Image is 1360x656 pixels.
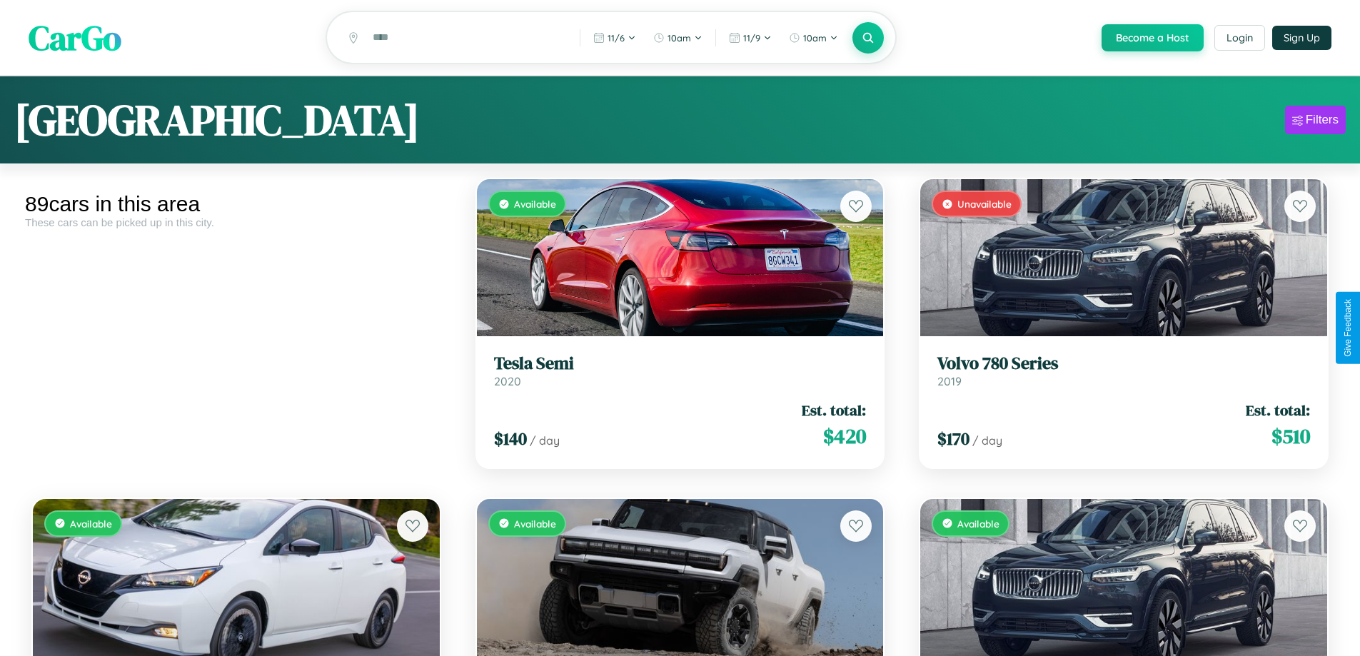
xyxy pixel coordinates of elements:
[608,32,625,44] span: 11 / 6
[494,374,521,388] span: 2020
[494,353,867,388] a: Tesla Semi2020
[972,433,1002,448] span: / day
[1214,25,1265,51] button: Login
[530,433,560,448] span: / day
[494,353,867,374] h3: Tesla Semi
[802,400,866,420] span: Est. total:
[1272,26,1331,50] button: Sign Up
[514,198,556,210] span: Available
[937,353,1310,374] h3: Volvo 780 Series
[937,374,962,388] span: 2019
[957,198,1012,210] span: Unavailable
[1343,299,1353,357] div: Give Feedback
[494,427,527,450] span: $ 140
[937,353,1310,388] a: Volvo 780 Series2019
[646,26,710,49] button: 10am
[25,192,448,216] div: 89 cars in this area
[70,518,112,530] span: Available
[29,14,121,61] span: CarGo
[14,91,420,149] h1: [GEOGRAPHIC_DATA]
[782,26,845,49] button: 10am
[668,32,691,44] span: 10am
[937,427,969,450] span: $ 170
[514,518,556,530] span: Available
[957,518,999,530] span: Available
[25,216,448,228] div: These cars can be picked up in this city.
[1102,24,1204,51] button: Become a Host
[586,26,643,49] button: 11/6
[1246,400,1310,420] span: Est. total:
[823,422,866,450] span: $ 420
[1285,106,1346,134] button: Filters
[803,32,827,44] span: 10am
[722,26,779,49] button: 11/9
[1306,113,1339,127] div: Filters
[1271,422,1310,450] span: $ 510
[743,32,760,44] span: 11 / 9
